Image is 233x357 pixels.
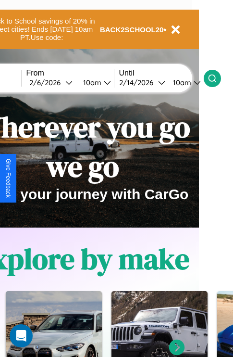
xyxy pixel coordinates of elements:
button: 10am [165,77,204,88]
label: From [26,69,114,77]
div: 10am [168,78,194,87]
div: 2 / 14 / 2026 [119,78,158,87]
button: 2/6/2026 [26,77,75,88]
div: 10am [78,78,104,87]
div: Give Feedback [5,159,12,198]
div: 2 / 6 / 2026 [29,78,65,87]
label: Until [119,69,204,77]
div: Open Intercom Messenger [10,324,33,347]
button: 10am [75,77,114,88]
b: BACK2SCHOOL20 [100,25,164,34]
